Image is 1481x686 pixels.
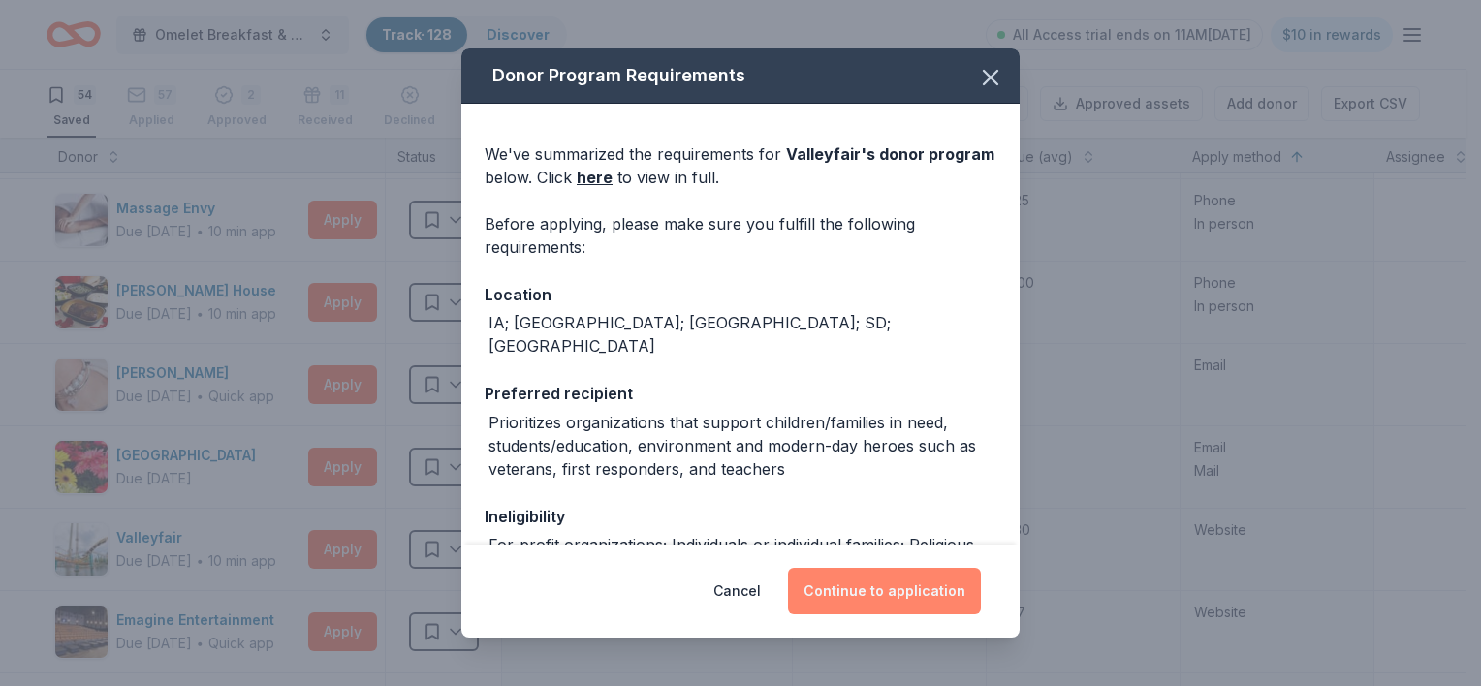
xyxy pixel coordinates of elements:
[485,504,996,529] div: Ineligibility
[485,381,996,406] div: Preferred recipient
[461,48,1020,104] div: Donor Program Requirements
[786,144,994,164] span: Valleyfair 's donor program
[577,166,613,189] a: here
[488,311,996,358] div: IA; [GEOGRAPHIC_DATA]; [GEOGRAPHIC_DATA]; SD; [GEOGRAPHIC_DATA]
[485,212,996,259] div: Before applying, please make sure you fulfill the following requirements:
[485,282,996,307] div: Location
[488,411,996,481] div: Prioritizes organizations that support children/families in need, students/education, environment...
[788,568,981,614] button: Continue to application
[485,142,996,189] div: We've summarized the requirements for below. Click to view in full.
[488,533,996,579] div: For-profit organizations; Individuals or individual families; Religious groups; Political parties...
[713,568,761,614] button: Cancel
